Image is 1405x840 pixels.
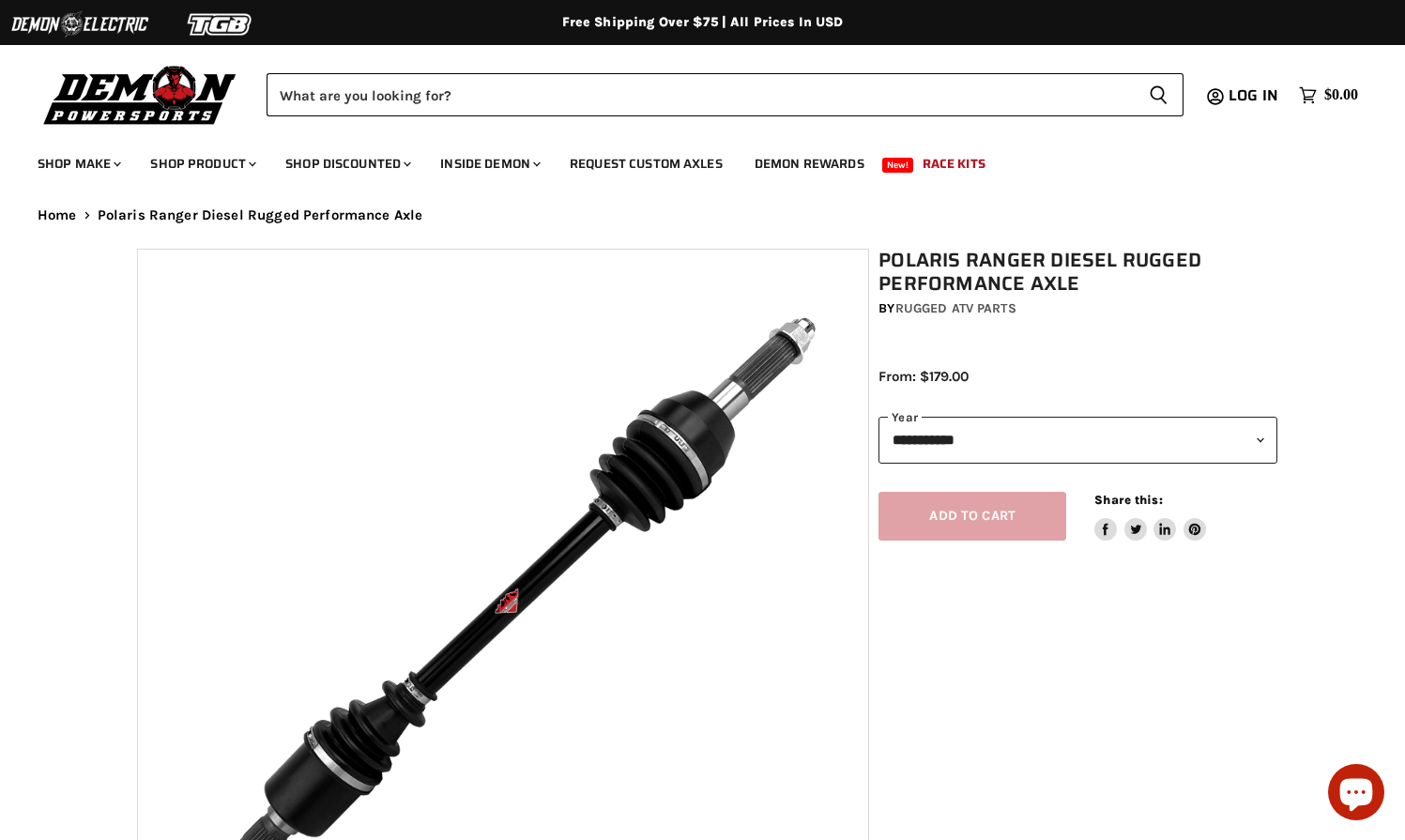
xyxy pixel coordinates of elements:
a: Shop Product [136,145,267,183]
img: TGB Logo 2 [150,7,291,42]
form: Product [267,73,1184,116]
a: Race Kits [909,145,1000,183]
span: Share this: [1094,493,1162,507]
select: year [878,417,1277,463]
a: $0.00 [1290,82,1367,109]
span: From: $179.00 [878,368,969,385]
h1: Polaris Ranger Diesel Rugged Performance Axle [878,249,1277,296]
img: Demon Electric Logo 2 [9,7,150,42]
aside: Share this: [1094,492,1206,542]
a: Shop Make [23,145,132,183]
span: $0.00 [1324,86,1358,104]
a: Request Custom Axles [556,145,737,183]
span: Polaris Ranger Diesel Rugged Performance Axle [98,207,423,223]
a: Home [38,207,77,223]
img: Demon Powersports [38,61,243,128]
inbox-online-store-chat: Shopify online store chat [1322,764,1390,825]
span: New! [882,158,914,173]
span: Log in [1229,84,1278,107]
ul: Main menu [23,137,1353,183]
a: Rugged ATV Parts [895,300,1016,316]
div: by [878,298,1277,319]
a: Demon Rewards [741,145,878,183]
a: Shop Discounted [271,145,422,183]
button: Search [1134,73,1184,116]
a: Log in [1220,87,1290,104]
input: Search [267,73,1134,116]
a: Inside Demon [426,145,552,183]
